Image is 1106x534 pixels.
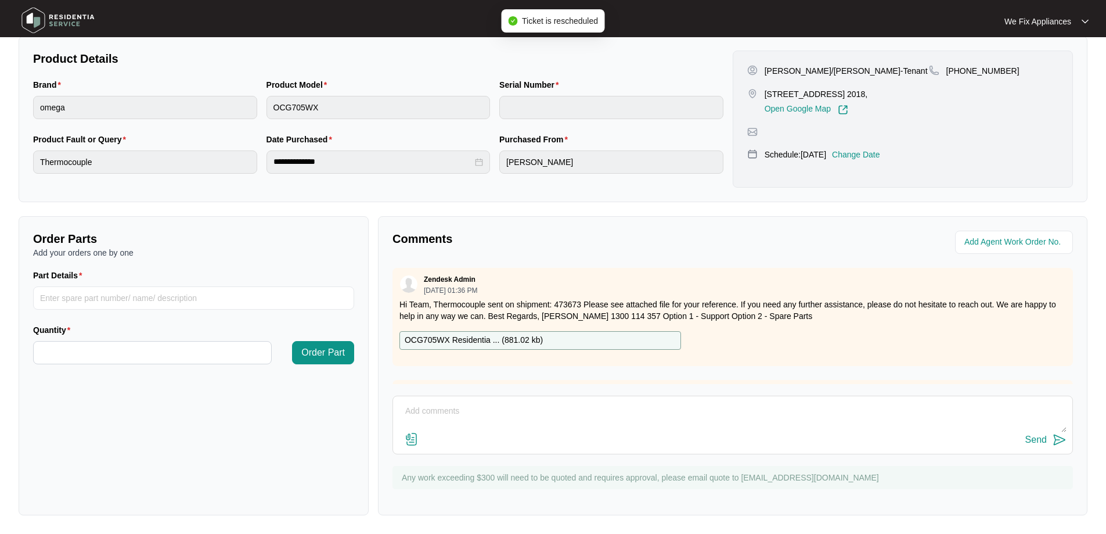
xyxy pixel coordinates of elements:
[17,3,99,38] img: residentia service logo
[522,16,598,26] span: Ticket is rescheduled
[499,96,723,119] input: Serial Number
[747,88,758,99] img: map-pin
[33,270,87,281] label: Part Details
[1004,16,1071,27] p: We Fix Appliances
[33,231,354,247] p: Order Parts
[33,96,257,119] input: Brand
[929,65,939,76] img: map-pin
[399,299,1066,322] p: Hi Team, Thermocouple sent on shipment: 473673 Please see attached file for your reference. If yo...
[1053,433,1067,447] img: send-icon.svg
[1025,432,1067,448] button: Send
[273,156,473,168] input: Date Purchased
[266,96,491,119] input: Product Model
[765,88,867,100] p: [STREET_ADDRESS] 2018,
[499,150,723,174] input: Purchased From
[402,472,1067,483] p: Any work exceeding $300 will need to be quoted and requires approval, please email quote to [EMAI...
[392,231,725,247] p: Comments
[33,79,66,91] label: Brand
[838,105,848,115] img: Link-External
[266,134,337,145] label: Date Purchased
[33,247,354,259] p: Add your orders one by one
[499,134,572,145] label: Purchased From
[33,324,75,336] label: Quantity
[1025,435,1047,445] div: Send
[747,65,758,76] img: user-pin
[765,65,928,77] p: [PERSON_NAME]/[PERSON_NAME]-Tenant
[832,149,880,160] p: Change Date
[292,341,354,364] button: Order Part
[405,334,543,347] p: OCG705WX Residentia ... ( 881.02 kb )
[747,127,758,137] img: map-pin
[33,286,354,310] input: Part Details
[301,346,345,360] span: Order Part
[405,432,419,446] img: file-attachment-doc.svg
[765,105,848,115] a: Open Google Map
[499,79,563,91] label: Serial Number
[747,149,758,159] img: map-pin
[33,150,257,174] input: Product Fault or Query
[33,51,723,67] p: Product Details
[1082,19,1089,24] img: dropdown arrow
[400,275,417,293] img: user.svg
[765,149,826,160] p: Schedule: [DATE]
[424,287,477,294] p: [DATE] 01:36 PM
[424,275,475,284] p: Zendesk Admin
[508,16,517,26] span: check-circle
[964,235,1066,249] input: Add Agent Work Order No.
[34,342,271,364] input: Quantity
[266,79,332,91] label: Product Model
[946,65,1019,77] p: [PHONE_NUMBER]
[33,134,131,145] label: Product Fault or Query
